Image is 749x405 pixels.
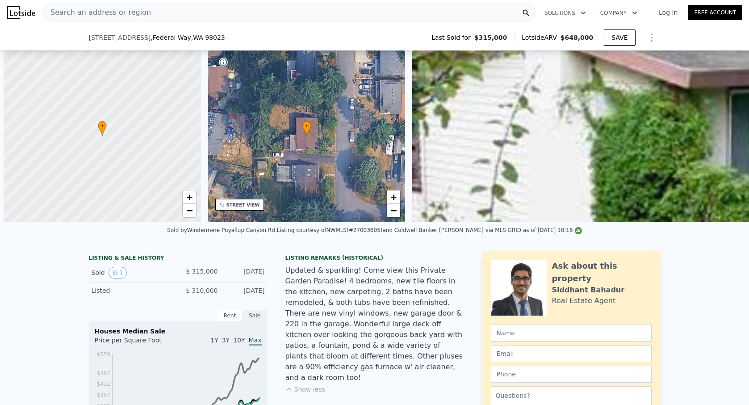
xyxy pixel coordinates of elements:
button: SAVE [604,30,635,46]
div: • [98,121,107,136]
a: Zoom in [183,190,196,204]
button: Show Options [643,29,661,46]
span: 3Y [222,337,230,344]
span: , Federal Way [151,33,225,42]
span: $315,000 [474,33,507,42]
span: Max [249,337,262,346]
span: − [186,205,192,216]
span: , WA 98023 [191,34,225,41]
div: Sale [243,310,268,321]
span: • [98,122,107,130]
a: Zoom in [387,190,400,204]
div: Siddhant Bahadur [552,285,625,295]
div: Listing courtesy of NWMLS (#27003605) and Coldwell Banker [PERSON_NAME] via MLS GRID as of [DATE]... [277,227,582,233]
input: Email [491,345,652,362]
span: • [302,122,311,130]
span: + [186,191,192,202]
div: Updated & sparkling! Come view this Private Garden Paradise! 4 bedrooms, new tile floors in the k... [285,265,464,383]
div: Real Estate Agent [552,295,616,306]
tspan: $412 [96,381,110,387]
button: View historical data [109,267,127,278]
div: Ask about this property [552,260,652,285]
div: Rent [218,310,243,321]
div: Sold [92,267,171,278]
button: Solutions [537,5,593,21]
button: Company [593,5,644,21]
div: Sold by Windermere Puyallup Canyon Rd . [167,227,276,233]
img: Lotside [7,6,35,19]
div: STREET VIEW [226,202,260,208]
span: 1Y [210,337,218,344]
input: Phone [491,366,652,383]
a: Zoom out [183,204,196,217]
div: • [302,121,311,136]
span: Search an address or region [43,7,151,18]
span: [STREET_ADDRESS] [89,33,151,42]
div: [DATE] [225,267,265,278]
span: $ 310,000 [186,287,218,294]
tspan: $467 [96,370,110,376]
div: Listing Remarks (Historical) [285,254,464,262]
span: $648,000 [561,34,594,41]
tspan: $357 [96,392,110,398]
div: Price per Square Foot [95,336,178,350]
span: Lotside ARV [522,33,560,42]
div: LISTING & SALE HISTORY [89,254,268,263]
input: Name [491,325,652,342]
span: Last Sold for [431,33,474,42]
div: Listed [92,286,171,295]
tspan: $559 [96,351,110,358]
a: Free Account [688,5,742,20]
button: Show less [285,385,325,394]
span: + [391,191,397,202]
span: 10Y [233,337,245,344]
div: Houses Median Sale [95,327,262,336]
div: [DATE] [225,286,265,295]
img: NWMLS Logo [575,227,582,234]
a: Log In [648,8,688,17]
span: $ 315,000 [186,268,218,275]
span: − [391,205,397,216]
a: Zoom out [387,204,400,217]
